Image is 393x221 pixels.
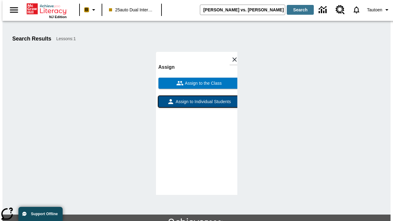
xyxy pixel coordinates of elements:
span: B [85,6,88,14]
span: Support Offline [31,212,58,216]
input: search field [200,5,285,15]
button: Boost Class color is peach. Change class color [82,4,100,15]
button: Profile/Settings [364,4,393,15]
button: Open side menu [5,1,23,19]
span: Tautoen [367,7,382,13]
a: Home [27,3,67,15]
a: Resource Center, Will open in new tab [332,2,348,18]
span: Assign to the Class [184,80,222,87]
span: Assign to Individual Students [174,99,231,105]
button: Assign to Individual Students [158,96,240,107]
a: Data Center [315,2,332,18]
h1: Search Results [12,36,51,42]
span: 25auto Dual International [109,7,154,13]
span: Lessons : 1 [56,36,76,42]
span: NJ Edition [49,15,67,19]
button: Search [287,5,314,15]
a: Notifications [348,2,364,18]
button: Support Offline [18,207,63,221]
button: Assign to the Class [158,78,240,89]
div: Home [27,2,67,19]
h6: Assign [158,63,240,72]
button: Close [229,54,240,65]
div: lesson details [156,52,237,195]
